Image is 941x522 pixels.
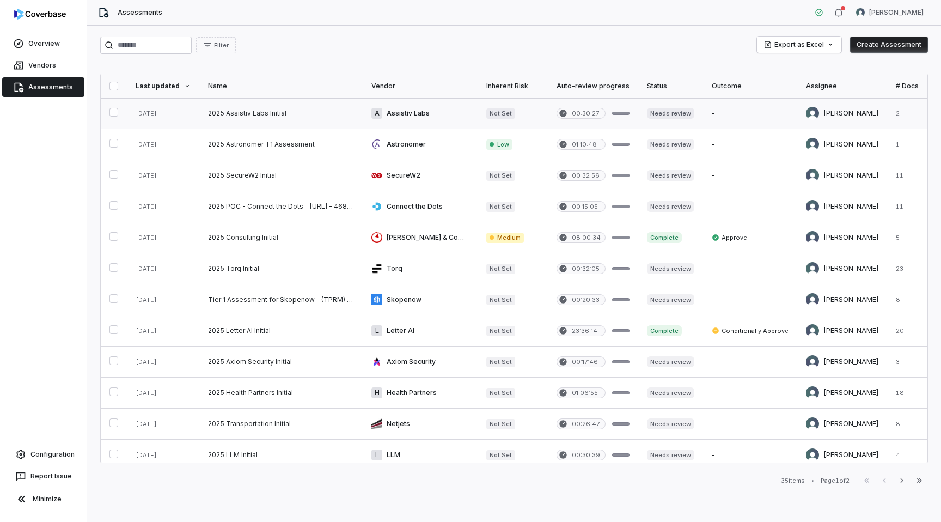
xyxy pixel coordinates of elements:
[2,77,84,97] a: Assessments
[806,169,819,182] img: Adeola Ajiginni avatar
[118,8,162,17] span: Assessments
[703,284,797,315] td: -
[869,8,924,17] span: [PERSON_NAME]
[806,355,819,368] img: Tomo Majima avatar
[757,37,841,53] button: Export as Excel
[712,82,789,90] div: Outcome
[703,191,797,222] td: -
[806,231,819,244] img: Tomo Majima avatar
[806,262,819,275] img: Sayantan Bhattacherjee avatar
[806,138,819,151] img: Sayantan Bhattacherjee avatar
[856,8,865,17] img: Sayantan Bhattacherjee avatar
[703,253,797,284] td: -
[821,477,850,485] div: Page 1 of 2
[557,82,630,90] div: Auto-review progress
[850,37,928,53] button: Create Assessment
[208,82,354,90] div: Name
[703,160,797,191] td: -
[781,477,805,485] div: 35 items
[2,34,84,53] a: Overview
[4,445,82,464] a: Configuration
[136,82,191,90] div: Last updated
[811,477,814,484] div: •
[703,409,797,440] td: -
[2,56,84,75] a: Vendors
[4,466,82,486] button: Report Issue
[647,82,694,90] div: Status
[703,98,797,129] td: -
[4,488,82,510] button: Minimize
[806,293,819,306] img: Tomo Majima avatar
[371,82,469,90] div: Vendor
[703,378,797,409] td: -
[214,41,229,50] span: Filter
[806,324,819,337] img: Adeola Ajiginni avatar
[486,82,539,90] div: Inherent Risk
[806,107,819,120] img: Sayantan Bhattacherjee avatar
[806,386,819,399] img: Sayantan Bhattacherjee avatar
[896,82,919,90] div: # Docs
[703,440,797,471] td: -
[806,448,819,462] img: Sayantan Bhattacherjee avatar
[806,82,878,90] div: Assignee
[850,4,930,21] button: Sayantan Bhattacherjee avatar[PERSON_NAME]
[806,417,819,430] img: Sayantan Bhattacherjee avatar
[196,37,236,53] button: Filter
[806,200,819,213] img: Tomo Majima avatar
[703,347,797,378] td: -
[14,9,66,20] img: logo-D7KZi-bG.svg
[703,129,797,160] td: -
